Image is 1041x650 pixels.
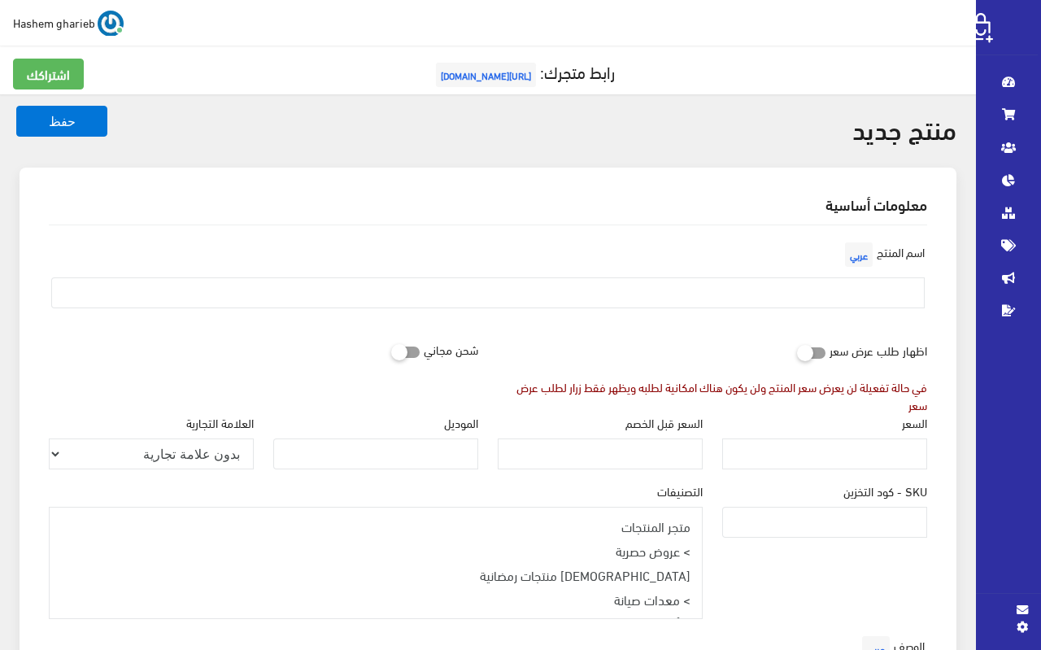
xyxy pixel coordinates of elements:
[13,10,124,36] a: ... Hashem gharieb
[59,539,692,563] option: > عروض حصرية
[424,334,478,365] label: شحن مجاني
[841,238,925,271] label: اسم المنتج
[625,414,703,432] label: السعر قبل الخصم
[444,414,478,432] label: الموديل
[186,414,254,432] label: العلامة التجارية
[843,482,927,500] label: SKU - كود التخزين
[13,59,84,89] a: اشتراكك
[16,106,107,137] button: حفظ
[852,114,956,142] h2: منتج جديد
[432,56,615,86] a: رابط متجرك:[URL][DOMAIN_NAME]
[49,197,927,212] h2: معلومات أساسية
[59,612,692,636] option: > أحدث المنتجات
[59,514,692,539] option: متجر المنتجات
[59,563,692,587] option: [DEMOGRAPHIC_DATA] منتجات رمضانية
[902,414,927,432] label: السعر
[98,11,124,37] img: ...
[498,378,927,414] div: في حالة تفعيلة لن يعرض سعر المنتج ولن يكون هناك امكانية لطلبه ويظهر فقط زرار لطلب عرض سعر
[657,482,703,500] label: التصنيفات
[830,334,927,365] label: اظهار طلب عرض سعر
[845,242,873,267] span: عربي
[436,63,536,87] span: [URL][DOMAIN_NAME]
[13,12,95,33] span: Hashem gharieb
[59,587,692,612] option: > معدات صيانة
